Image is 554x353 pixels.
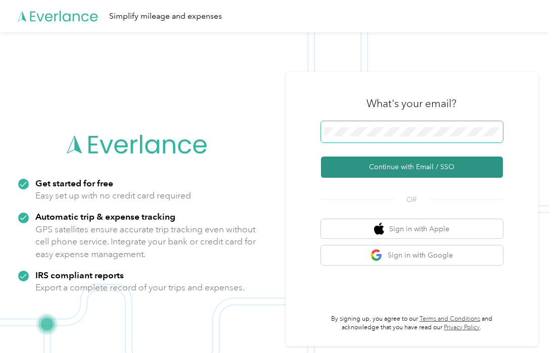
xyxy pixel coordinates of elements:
p: Export a complete record of your trips and expenses. [36,281,245,294]
img: apple logo [374,223,384,235]
div: Simplify mileage and expenses [109,10,222,23]
p: By signing up, you agree to our and acknowledge that you have read our . [321,315,503,332]
span: OR [394,194,430,205]
a: Privacy Policy [444,324,480,331]
button: apple logoSign in with Apple [321,219,503,239]
img: google logo [371,249,383,262]
strong: Automatic trip & expense tracking [36,211,176,222]
a: Terms and Conditions [420,315,480,323]
strong: Get started for free [36,178,114,188]
p: GPS satellites ensure accurate trip tracking even without cell phone service. Integrate your bank... [36,223,257,261]
p: Easy set up with no credit card required [36,189,192,202]
strong: IRS compliant reports [36,270,124,280]
button: google logoSign in with Google [321,245,503,265]
h3: What's your email? [367,96,457,111]
button: Continue with Email / SSO [321,157,503,178]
